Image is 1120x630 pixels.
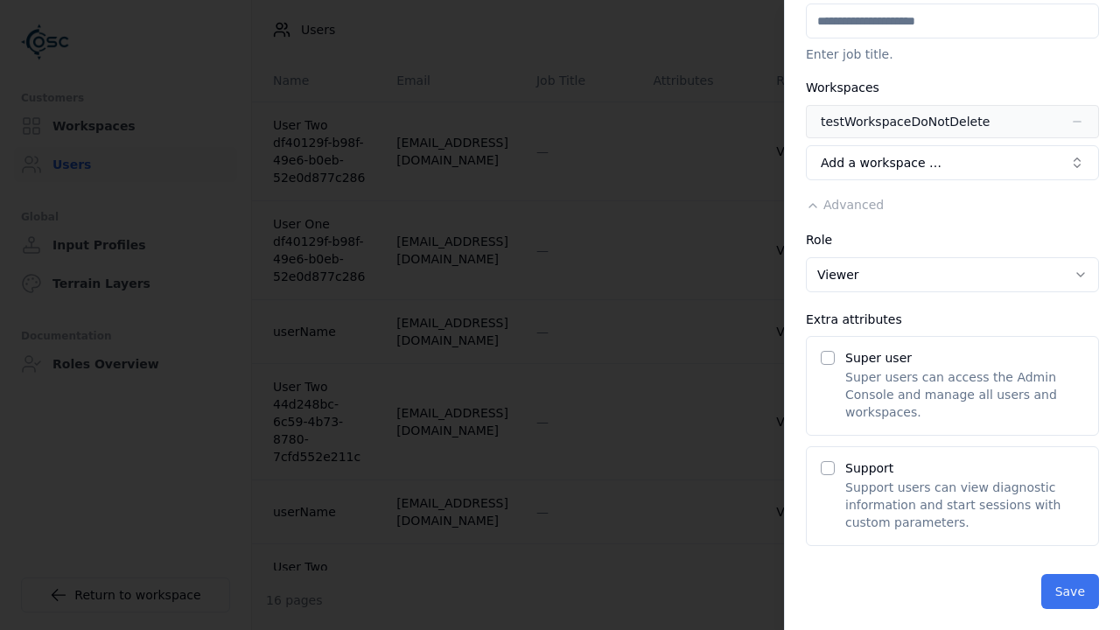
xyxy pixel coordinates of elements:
p: Support users can view diagnostic information and start sessions with custom parameters. [845,479,1084,531]
span: Advanced [823,198,884,212]
label: Super user [845,351,912,365]
div: Extra attributes [806,313,1099,325]
label: Workspaces [806,80,879,94]
p: Enter job title. [806,45,1099,63]
div: testWorkspaceDoNotDelete [821,113,990,130]
button: Advanced [806,196,884,213]
button: Save [1041,574,1099,609]
label: Role [806,233,832,247]
p: Super users can access the Admin Console and manage all users and workspaces. [845,368,1084,421]
label: Support [845,461,893,475]
span: Add a workspace … [821,154,941,171]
